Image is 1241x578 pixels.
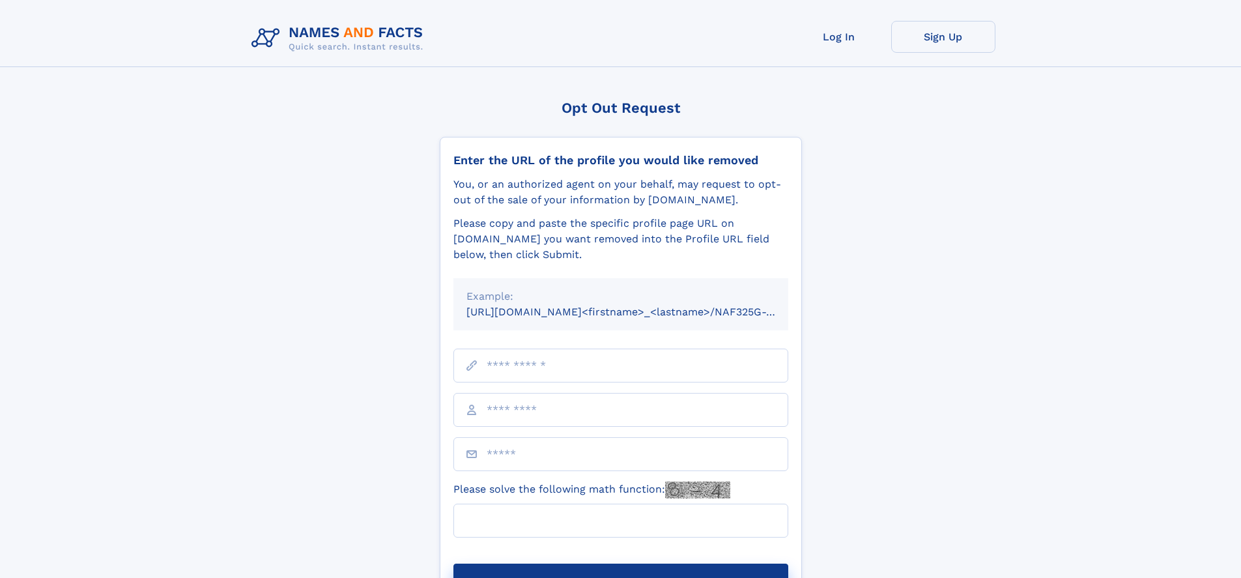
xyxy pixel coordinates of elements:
[453,153,788,167] div: Enter the URL of the profile you would like removed
[453,216,788,263] div: Please copy and paste the specific profile page URL on [DOMAIN_NAME] you want removed into the Pr...
[440,100,802,116] div: Opt Out Request
[466,289,775,304] div: Example:
[246,21,434,56] img: Logo Names and Facts
[453,177,788,208] div: You, or an authorized agent on your behalf, may request to opt-out of the sale of your informatio...
[466,306,813,318] small: [URL][DOMAIN_NAME]<firstname>_<lastname>/NAF325G-xxxxxxxx
[787,21,891,53] a: Log In
[891,21,995,53] a: Sign Up
[453,482,730,499] label: Please solve the following math function:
